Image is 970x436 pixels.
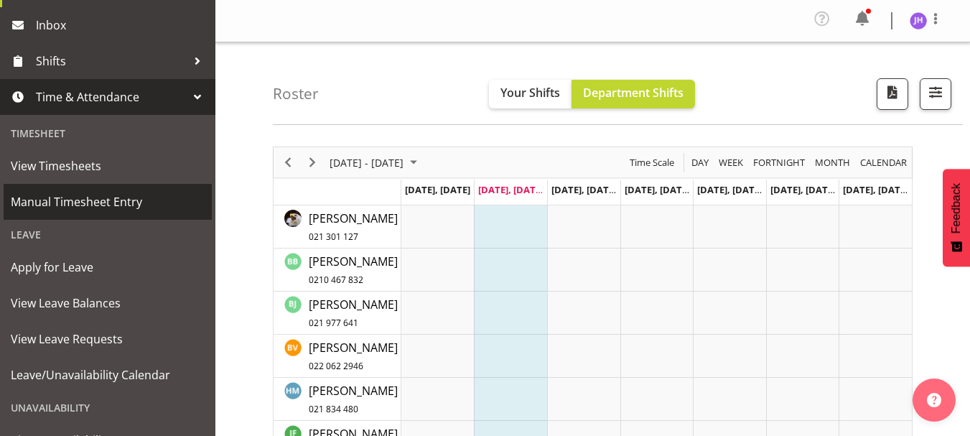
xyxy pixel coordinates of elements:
span: Fortnight [752,154,806,172]
button: Your Shifts [489,80,572,108]
button: Download a PDF of the roster according to the set date range. [877,78,908,110]
span: 021 834 480 [309,403,358,415]
span: [DATE] - [DATE] [328,154,405,172]
td: Ben Bennington resource [274,249,401,292]
div: Next [300,147,325,177]
div: Leave [4,220,212,249]
button: Feedback - Show survey [943,169,970,266]
button: August 25 - 31, 2025 [327,154,424,172]
a: Apply for Leave [4,249,212,285]
a: [PERSON_NAME]022 062 2946 [309,339,398,374]
td: Brendan (Paris) Jordan resource [274,292,401,335]
span: 0210 467 832 [309,274,363,286]
span: [PERSON_NAME] [309,210,398,243]
button: Timeline Week [717,154,746,172]
span: [PERSON_NAME] [309,254,398,287]
span: Day [690,154,710,172]
button: Time Scale [628,154,677,172]
img: james-hilhorst5206.jpg [910,12,927,29]
span: [DATE], [DATE] [697,183,763,196]
td: Brenton Vanzwol resource [274,335,401,378]
div: Timesheet [4,119,212,148]
span: Month [813,154,852,172]
span: [DATE], [DATE] [770,183,836,196]
a: Leave/Unavailability Calendar [4,357,212,393]
span: [DATE], [DATE] [843,183,908,196]
a: View Leave Balances [4,285,212,321]
span: View Timesheets [11,155,205,177]
button: Filter Shifts [920,78,951,110]
span: [DATE], [DATE] [478,183,544,196]
a: View Leave Requests [4,321,212,357]
span: View Leave Balances [11,292,205,314]
span: View Leave Requests [11,328,205,350]
span: Time Scale [628,154,676,172]
span: Feedback [950,183,963,233]
span: Shifts [36,50,187,72]
span: [PERSON_NAME] [309,340,398,373]
span: [DATE], [DATE] [405,183,470,196]
a: [PERSON_NAME]021 301 127 [309,210,398,244]
h4: Roster [273,85,319,102]
span: Leave/Unavailability Calendar [11,364,205,386]
a: [PERSON_NAME]021 834 480 [309,382,398,417]
button: Timeline Month [813,154,853,172]
span: Time & Attendance [36,86,187,108]
span: [DATE], [DATE] [625,183,690,196]
span: 022 062 2946 [309,360,363,372]
button: Previous [279,154,298,172]
a: [PERSON_NAME]0210 467 832 [309,253,398,287]
div: Unavailability [4,393,212,422]
a: [PERSON_NAME] ([GEOGRAPHIC_DATA]) Jordan021 977 641 [309,296,561,330]
span: calendar [859,154,908,172]
td: Andrew Crenfeldt resource [274,205,401,249]
button: Fortnight [751,154,808,172]
span: Manual Timesheet Entry [11,191,205,213]
button: Month [858,154,910,172]
a: Manual Timesheet Entry [4,184,212,220]
span: Inbox [36,14,208,36]
span: [DATE], [DATE] [551,183,617,196]
span: 021 301 127 [309,231,358,243]
div: Previous [276,147,300,177]
span: Apply for Leave [11,256,205,278]
td: Hamish MacMillan resource [274,378,401,421]
span: [PERSON_NAME] ([GEOGRAPHIC_DATA]) Jordan [309,297,561,330]
button: Next [303,154,322,172]
button: Department Shifts [572,80,695,108]
button: Timeline Day [689,154,712,172]
span: [PERSON_NAME] [309,383,398,416]
span: Department Shifts [583,85,684,101]
span: 021 977 641 [309,317,358,329]
img: help-xxl-2.png [927,393,941,407]
span: Your Shifts [500,85,560,101]
span: Week [717,154,745,172]
a: View Timesheets [4,148,212,184]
